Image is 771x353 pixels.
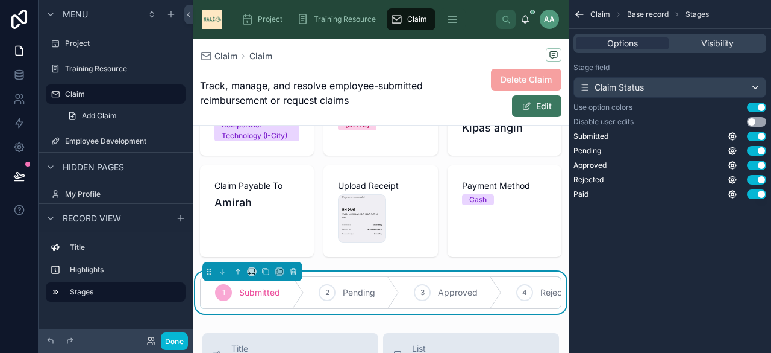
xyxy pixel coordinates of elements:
a: Claim [249,50,272,62]
label: Claim [65,89,178,99]
span: Track, manage, and resolve employee-submitted reimbursement or request claims [200,78,464,107]
a: Employee Development [46,132,186,151]
span: Rejected [573,175,604,185]
span: 2 [325,288,329,297]
button: Done [161,332,188,350]
label: Use option colors [573,103,632,112]
span: Claim [407,14,427,24]
span: Base record [627,10,669,19]
span: Rejected [540,287,575,299]
span: Project [258,14,282,24]
span: Claim [214,50,237,62]
span: 3 [420,288,425,297]
span: Stages [685,10,709,19]
label: Title [70,243,181,252]
span: AA [544,14,555,24]
div: scrollable content [231,6,496,33]
label: Employee Development [65,136,183,146]
label: Stages [70,287,176,297]
a: My Profile [46,185,186,204]
button: Claim Status [573,77,766,98]
span: Record view [63,212,121,224]
a: Add Claim [60,106,186,126]
a: Training Resource [293,8,384,30]
label: Training Resource [65,64,183,74]
a: Project [46,34,186,53]
span: Add Claim [82,111,117,121]
span: 4 [522,288,527,297]
span: Options [607,37,638,49]
a: Training Resource [46,59,186,78]
a: Claim [46,84,186,104]
span: Approved [573,161,607,170]
label: Project [65,39,183,48]
span: Submitted [239,287,280,299]
span: Training Resource [314,14,376,24]
a: Claim [200,50,237,62]
label: Disable user edits [573,117,634,127]
label: Highlights [70,265,181,275]
button: Edit [512,95,561,117]
span: Approved [438,287,478,299]
span: 1 [222,288,225,297]
a: Project [237,8,291,30]
span: Submitted [573,132,608,141]
label: My Profile [65,189,183,199]
span: Pending [573,146,601,156]
span: Visibility [701,37,734,49]
div: Claim Status [579,81,644,94]
img: App logo [202,10,222,29]
span: Menu [63,8,88,21]
span: Claim [590,10,610,19]
span: Pending [343,287,375,299]
span: Paid [573,189,588,199]
a: Claim [387,8,435,30]
label: Stage field [573,63,610,72]
span: Hidden pages [63,161,124,173]
div: scrollable content [39,232,193,314]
